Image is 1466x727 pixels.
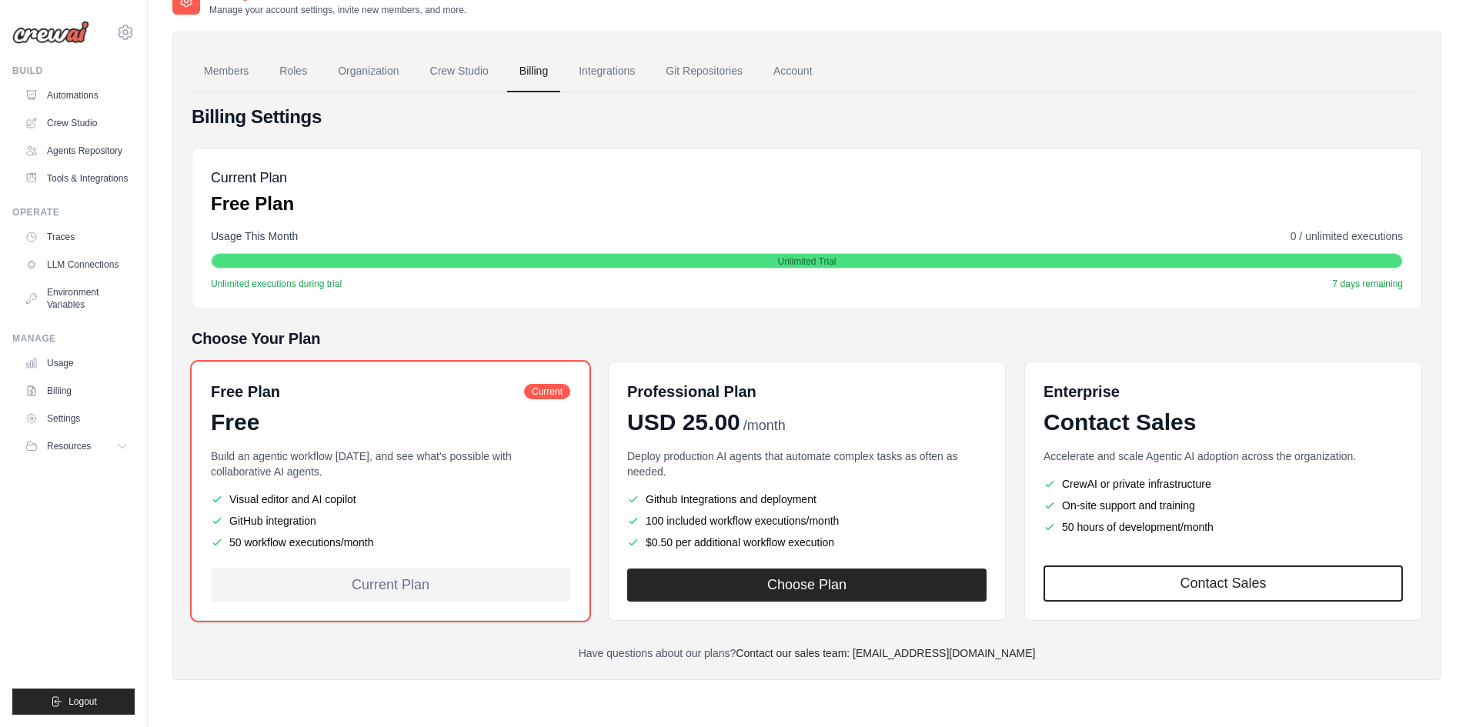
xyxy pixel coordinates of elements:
button: Resources [18,434,135,459]
a: Integrations [566,51,647,92]
li: 50 hours of development/month [1044,519,1403,535]
span: Current [524,384,570,399]
li: 100 included workflow executions/month [627,513,987,529]
div: Build [12,65,135,77]
p: Manage your account settings, invite new members, and more. [209,4,466,16]
div: Manage [12,332,135,345]
a: Organization [326,51,411,92]
a: Billing [18,379,135,403]
a: Git Repositories [653,51,755,92]
button: Logout [12,689,135,715]
a: Roles [267,51,319,92]
span: 0 / unlimited executions [1291,228,1403,244]
span: Unlimited Trial [777,255,836,268]
div: Free [211,409,570,436]
a: Account [761,51,825,92]
a: Usage [18,351,135,375]
p: Accelerate and scale Agentic AI adoption across the organization. [1044,449,1403,464]
div: Operate [12,206,135,218]
button: Choose Plan [627,569,987,602]
span: Resources [47,440,91,452]
p: Free Plan [211,192,294,216]
li: GitHub integration [211,513,570,529]
h5: Current Plan [211,167,294,188]
p: Have questions about our plans? [192,645,1422,661]
span: Unlimited executions during trial [211,278,342,290]
a: Crew Studio [18,111,135,135]
a: Crew Studio [418,51,501,92]
li: On-site support and training [1044,498,1403,513]
a: Settings [18,406,135,431]
a: LLM Connections [18,252,135,277]
div: Contact Sales [1044,409,1403,436]
p: Build an agentic workflow [DATE], and see what's possible with collaborative AI agents. [211,449,570,479]
a: Tools & Integrations [18,166,135,191]
span: Usage This Month [211,228,298,244]
div: Current Plan [211,569,570,602]
a: Contact our sales team: [EMAIL_ADDRESS][DOMAIN_NAME] [736,647,1035,659]
a: Traces [18,225,135,249]
li: 50 workflow executions/month [211,535,570,550]
a: Billing [507,51,560,92]
a: Members [192,51,261,92]
a: Agents Repository [18,138,135,163]
h6: Free Plan [211,381,280,402]
a: Automations [18,83,135,108]
span: Logout [68,695,97,708]
span: /month [743,415,786,436]
img: Logo [12,21,89,44]
span: 7 days remaining [1333,278,1403,290]
h6: Enterprise [1044,381,1403,402]
li: Github Integrations and deployment [627,492,987,507]
p: Deploy production AI agents that automate complex tasks as often as needed. [627,449,987,479]
h4: Billing Settings [192,105,1422,129]
li: $0.50 per additional workflow execution [627,535,987,550]
h5: Choose Your Plan [192,328,1422,349]
li: Visual editor and AI copilot [211,492,570,507]
h6: Professional Plan [627,381,756,402]
li: CrewAI or private infrastructure [1044,476,1403,492]
a: Contact Sales [1044,565,1403,602]
a: Environment Variables [18,280,135,317]
span: USD 25.00 [627,409,740,436]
